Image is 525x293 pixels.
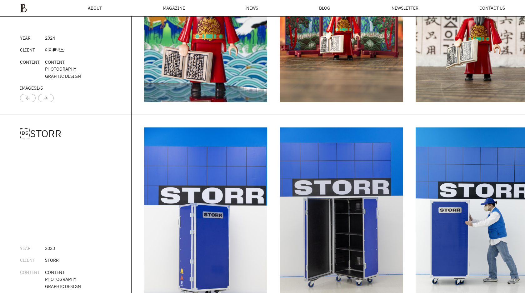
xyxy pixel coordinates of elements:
a: 202 [45,35,52,41]
span: 5 [40,85,43,91]
div: 2023 [45,245,55,252]
div: STORR [45,257,59,264]
a: NEWS [246,6,258,10]
a: CONTENT [20,59,40,65]
span: / [36,85,43,91]
a: arrow_back [25,95,30,101]
div: 4 [45,35,55,42]
img: ba379d5522eb3.png [20,4,27,12]
a: YEAR [20,35,31,41]
div: CONTENT [20,269,45,290]
div: GRAPHIC DESIGN [45,59,81,80]
div: Previous slide [20,94,36,102]
a: CONTENTPHOTOGRAPHY [45,59,76,72]
div: YEAR [20,245,45,252]
a: NEWSLETTER [392,6,418,10]
a: BLOG [319,6,330,10]
a: ABOUT [88,6,102,10]
a: IMAGES1/5 [20,85,43,91]
div: MAGAZINE [163,6,185,10]
h4: STORR [20,127,111,140]
a: arrow_forward [43,95,48,101]
div: Next slide [38,94,54,102]
a: CLIENT [20,47,35,53]
div: CLIENT [20,257,45,264]
div: CONTENT PHOTOGRAPHY GRAPHIC DESIGN [45,269,81,290]
a: CONTACT US [479,6,505,10]
span: 1 [36,85,39,91]
div: 아이큐박스 [45,47,64,53]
